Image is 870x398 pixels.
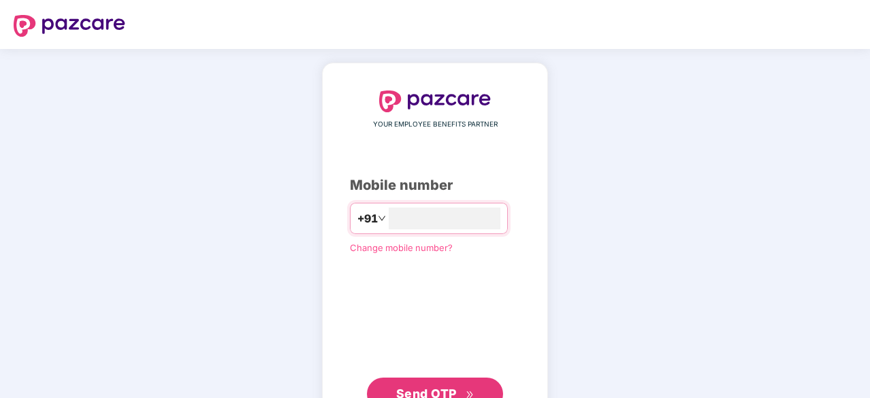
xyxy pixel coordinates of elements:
div: Mobile number [350,175,520,196]
span: down [378,214,386,222]
img: logo [379,90,491,112]
span: +91 [357,210,378,227]
img: logo [14,15,125,37]
a: Change mobile number? [350,242,453,253]
span: YOUR EMPLOYEE BENEFITS PARTNER [373,119,498,130]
